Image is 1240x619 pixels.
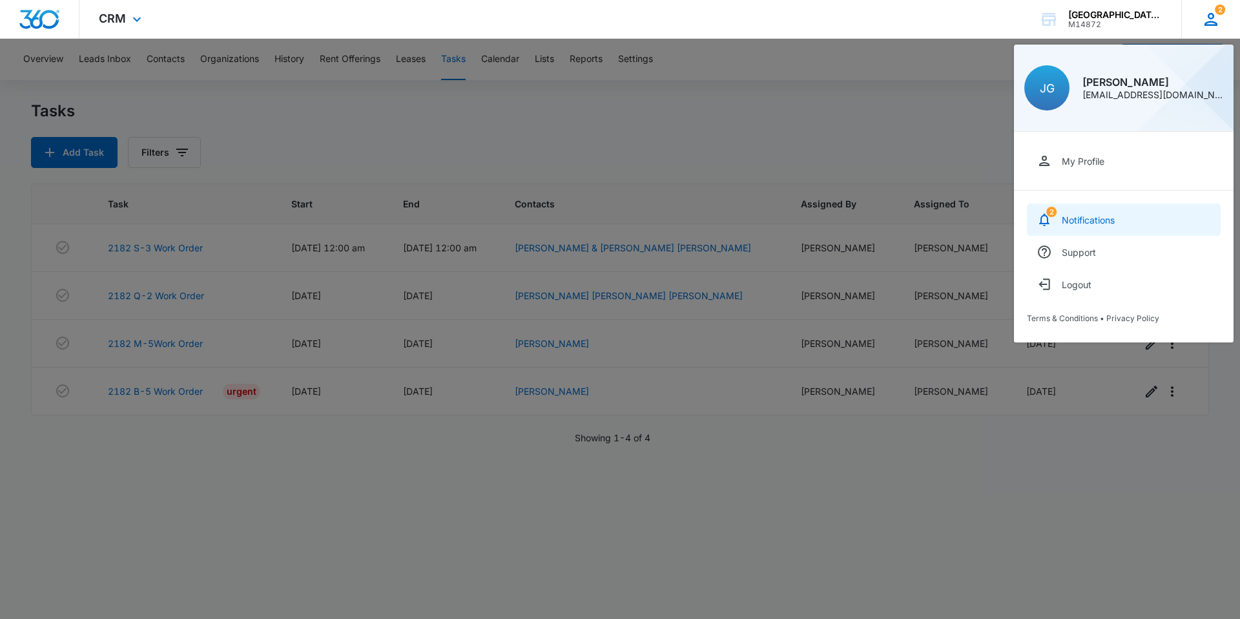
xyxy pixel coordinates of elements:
[1027,204,1221,236] a: notifications countNotifications
[1027,236,1221,268] a: Support
[1062,247,1096,258] div: Support
[1027,313,1221,323] div: •
[1068,10,1162,20] div: account name
[1106,313,1159,323] a: Privacy Policy
[1215,5,1225,15] span: 2
[1027,313,1098,323] a: Terms & Conditions
[1215,5,1225,15] div: notifications count
[1062,279,1091,290] div: Logout
[1082,77,1223,87] div: [PERSON_NAME]
[1046,207,1057,217] span: 2
[1046,207,1057,217] div: notifications count
[1062,215,1115,226] div: Notifications
[1027,268,1221,300] button: Logout
[1027,145,1221,177] a: My Profile
[1040,81,1055,95] span: JG
[99,12,126,25] span: CRM
[1082,90,1223,100] div: [EMAIL_ADDRESS][DOMAIN_NAME]
[1068,20,1162,29] div: account id
[1062,156,1104,167] div: My Profile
